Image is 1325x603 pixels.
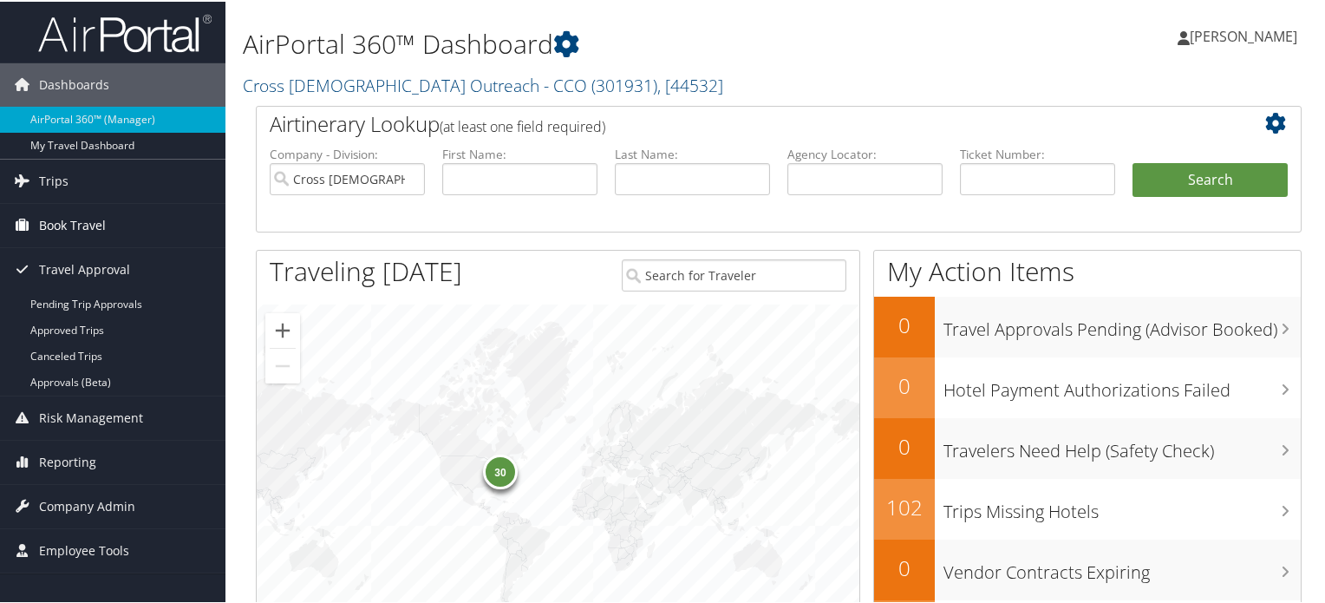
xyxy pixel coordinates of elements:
a: 0Travelers Need Help (Safety Check) [874,416,1301,477]
h1: My Action Items [874,252,1301,288]
a: [PERSON_NAME] [1178,9,1315,61]
label: Agency Locator: [787,144,943,161]
span: Employee Tools [39,528,129,571]
button: Search [1132,161,1288,196]
button: Zoom in [265,311,300,346]
a: 0Vendor Contracts Expiring [874,538,1301,599]
span: Risk Management [39,395,143,438]
span: Book Travel [39,202,106,246]
label: Company - Division: [270,144,425,161]
a: 102Trips Missing Hotels [874,477,1301,538]
h3: Trips Missing Hotels [943,489,1301,522]
h3: Hotel Payment Authorizations Failed [943,368,1301,401]
h2: 0 [874,370,935,399]
h2: 0 [874,552,935,581]
span: Dashboards [39,62,109,105]
span: [PERSON_NAME] [1190,25,1297,44]
span: Reporting [39,439,96,482]
label: Last Name: [615,144,770,161]
span: Trips [39,158,69,201]
h3: Travelers Need Help (Safety Check) [943,429,1301,462]
label: First Name: [442,144,597,161]
h2: 102 [874,491,935,521]
a: 0Travel Approvals Pending (Advisor Booked) [874,295,1301,356]
h1: Traveling [DATE] [270,252,462,288]
button: Zoom out [265,347,300,382]
span: Travel Approval [39,246,130,290]
span: (at least one field required) [440,115,605,134]
a: Cross [DEMOGRAPHIC_DATA] Outreach - CCO [243,72,723,95]
span: ( 301931 ) [591,72,657,95]
div: 30 [483,453,518,488]
h2: 0 [874,309,935,338]
h3: Vendor Contracts Expiring [943,550,1301,583]
span: Company Admin [39,483,135,527]
h2: 0 [874,430,935,460]
label: Ticket Number: [960,144,1115,161]
h1: AirPortal 360™ Dashboard [243,24,957,61]
h2: Airtinerary Lookup [270,108,1201,137]
img: airportal-logo.png [38,11,212,52]
input: Search for Traveler [622,258,847,290]
span: , [ 44532 ] [657,72,723,95]
h3: Travel Approvals Pending (Advisor Booked) [943,307,1301,340]
a: 0Hotel Payment Authorizations Failed [874,356,1301,416]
